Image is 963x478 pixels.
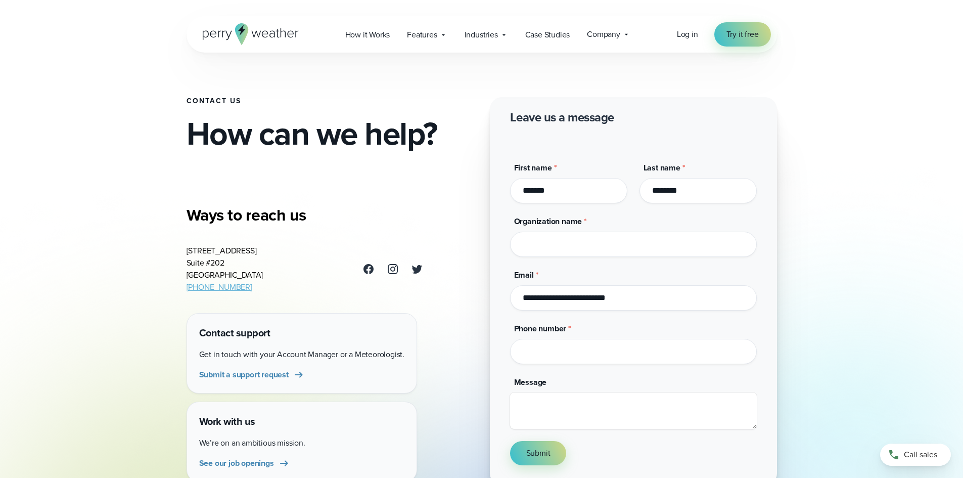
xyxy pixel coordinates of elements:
h4: Contact support [199,326,404,340]
h3: Ways to reach us [187,205,423,225]
span: Organization name [514,215,582,227]
span: Phone number [514,323,567,334]
a: Try it free [714,22,771,47]
h2: Leave us a message [510,109,614,125]
h4: Work with us [199,414,404,429]
span: Submit [526,447,551,459]
span: See our job openings [199,457,274,469]
a: Log in [677,28,698,40]
span: Call sales [904,449,937,461]
p: Get in touch with your Account Manager or a Meteorologist. [199,349,404,361]
address: [STREET_ADDRESS] Suite #202 [GEOGRAPHIC_DATA] [187,245,263,293]
span: Try it free [726,28,759,40]
h1: Contact Us [187,97,474,105]
h2: How can we help? [187,117,474,150]
span: Message [514,376,547,388]
a: How it Works [337,24,399,45]
span: Features [407,29,437,41]
span: First name [514,162,552,173]
a: [PHONE_NUMBER] [187,281,252,293]
span: How it Works [345,29,390,41]
a: Case Studies [517,24,579,45]
p: We’re on an ambitious mission. [199,437,404,449]
a: Submit a support request [199,369,305,381]
span: Email [514,269,534,281]
span: Last name [644,162,680,173]
span: Industries [465,29,498,41]
a: See our job openings [199,457,290,469]
span: Submit a support request [199,369,289,381]
button: Submit [510,441,567,465]
span: Company [587,28,620,40]
a: Call sales [880,444,951,466]
span: Case Studies [525,29,570,41]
